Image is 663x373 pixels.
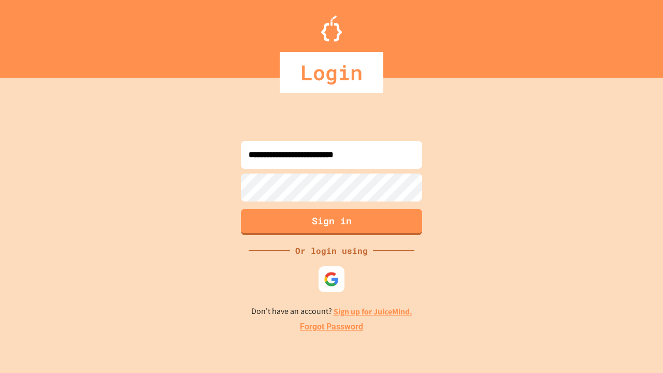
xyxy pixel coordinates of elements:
div: Login [280,52,383,93]
p: Don't have an account? [251,305,412,318]
a: Sign up for JuiceMind. [334,306,412,317]
img: Logo.svg [321,16,342,41]
a: Forgot Password [300,321,363,333]
button: Sign in [241,209,422,235]
div: Or login using [290,245,373,257]
img: google-icon.svg [324,271,339,287]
